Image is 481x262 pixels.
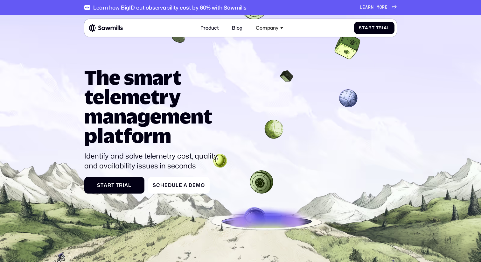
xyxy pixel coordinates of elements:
span: t [372,25,375,31]
span: r [368,5,371,10]
h1: The smart telemetry management platform [84,67,224,145]
span: l [387,25,390,31]
span: t [101,182,104,188]
span: r [379,25,382,31]
span: D [189,182,192,188]
span: i [382,25,384,31]
a: Learnmore [360,5,397,10]
span: r [108,182,111,188]
span: a [365,5,368,10]
span: u [172,182,176,188]
a: StartTrial [354,22,394,34]
span: l [128,182,131,188]
span: r [382,5,385,10]
div: Company [256,25,278,31]
span: S [359,25,362,31]
span: t [362,25,365,31]
span: l [176,182,179,188]
a: Product [197,22,223,35]
span: a [184,182,187,188]
span: m [196,182,201,188]
span: r [368,25,372,31]
span: a [365,25,368,31]
span: T [376,25,379,31]
a: Blog [228,22,246,35]
span: a [104,182,108,188]
span: e [192,182,196,188]
span: e [362,5,365,10]
div: Learn how BigID cut observability cost by 60% with Sawmills [93,4,247,11]
span: e [385,5,388,10]
span: h [160,182,164,188]
span: i [123,182,124,188]
a: ScheduleaDemo [148,177,210,194]
p: Identify and solve telemetry cost, quality, and availability issues in seconds [84,151,224,171]
span: c [156,182,160,188]
span: S [153,182,156,188]
span: o [201,182,205,188]
span: m [377,5,380,10]
div: Company [252,22,287,35]
span: S [97,182,101,188]
span: r [119,182,123,188]
span: e [164,182,168,188]
span: L [360,5,363,10]
span: T [116,182,119,188]
a: StartTrial [84,177,144,194]
span: t [111,182,115,188]
span: o [380,5,382,10]
span: a [384,25,387,31]
span: a [124,182,128,188]
span: e [179,182,182,188]
span: n [371,5,374,10]
span: d [168,182,172,188]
